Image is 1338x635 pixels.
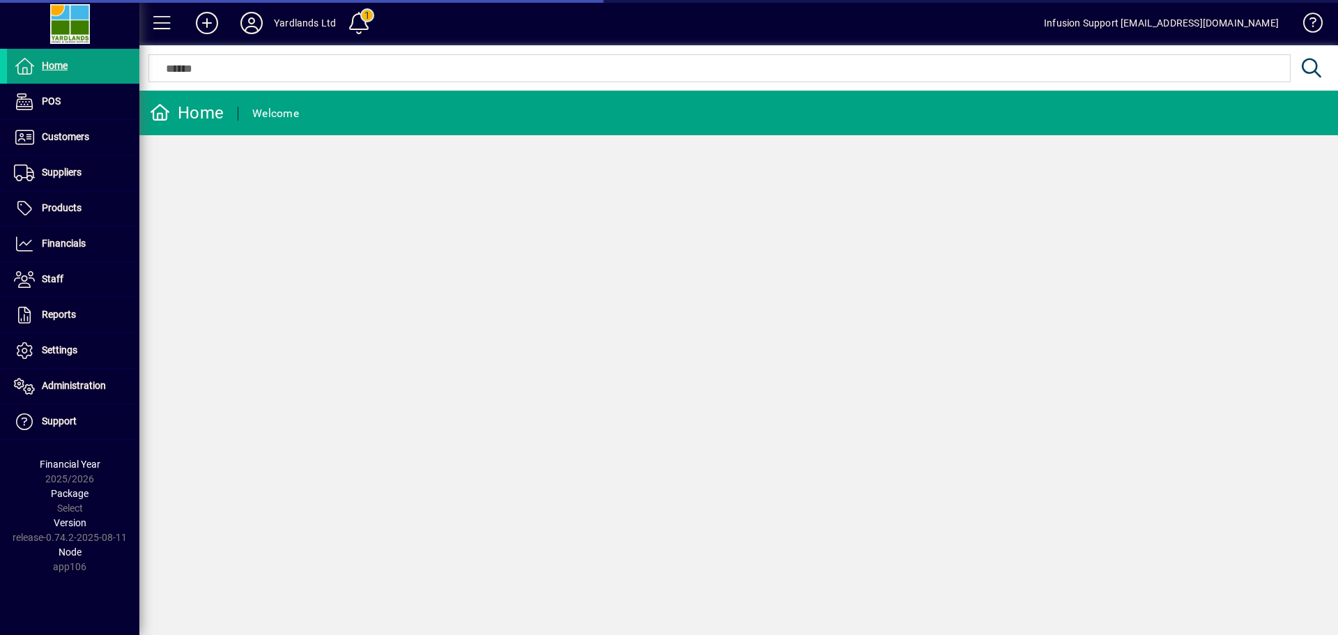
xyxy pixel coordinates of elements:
span: Financial Year [40,459,100,470]
span: Package [51,488,89,499]
span: Support [42,415,77,427]
a: Settings [7,333,139,368]
a: Staff [7,262,139,297]
span: Settings [42,344,77,355]
a: Knowledge Base [1293,3,1321,48]
a: Financials [7,227,139,261]
button: Add [185,10,229,36]
button: Profile [229,10,274,36]
a: Products [7,191,139,226]
span: Home [42,60,68,71]
div: Home [150,102,224,124]
a: Customers [7,120,139,155]
span: Products [42,202,82,213]
span: Node [59,546,82,558]
span: POS [42,95,61,107]
div: Yardlands Ltd [274,12,336,34]
a: Administration [7,369,139,404]
span: Customers [42,131,89,142]
span: Suppliers [42,167,82,178]
span: Staff [42,273,63,284]
span: Administration [42,380,106,391]
a: Reports [7,298,139,332]
span: Version [54,517,86,528]
div: Infusion Support [EMAIL_ADDRESS][DOMAIN_NAME] [1044,12,1279,34]
a: POS [7,84,139,119]
span: Financials [42,238,86,249]
div: Welcome [252,102,299,125]
span: Reports [42,309,76,320]
a: Support [7,404,139,439]
a: Suppliers [7,155,139,190]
